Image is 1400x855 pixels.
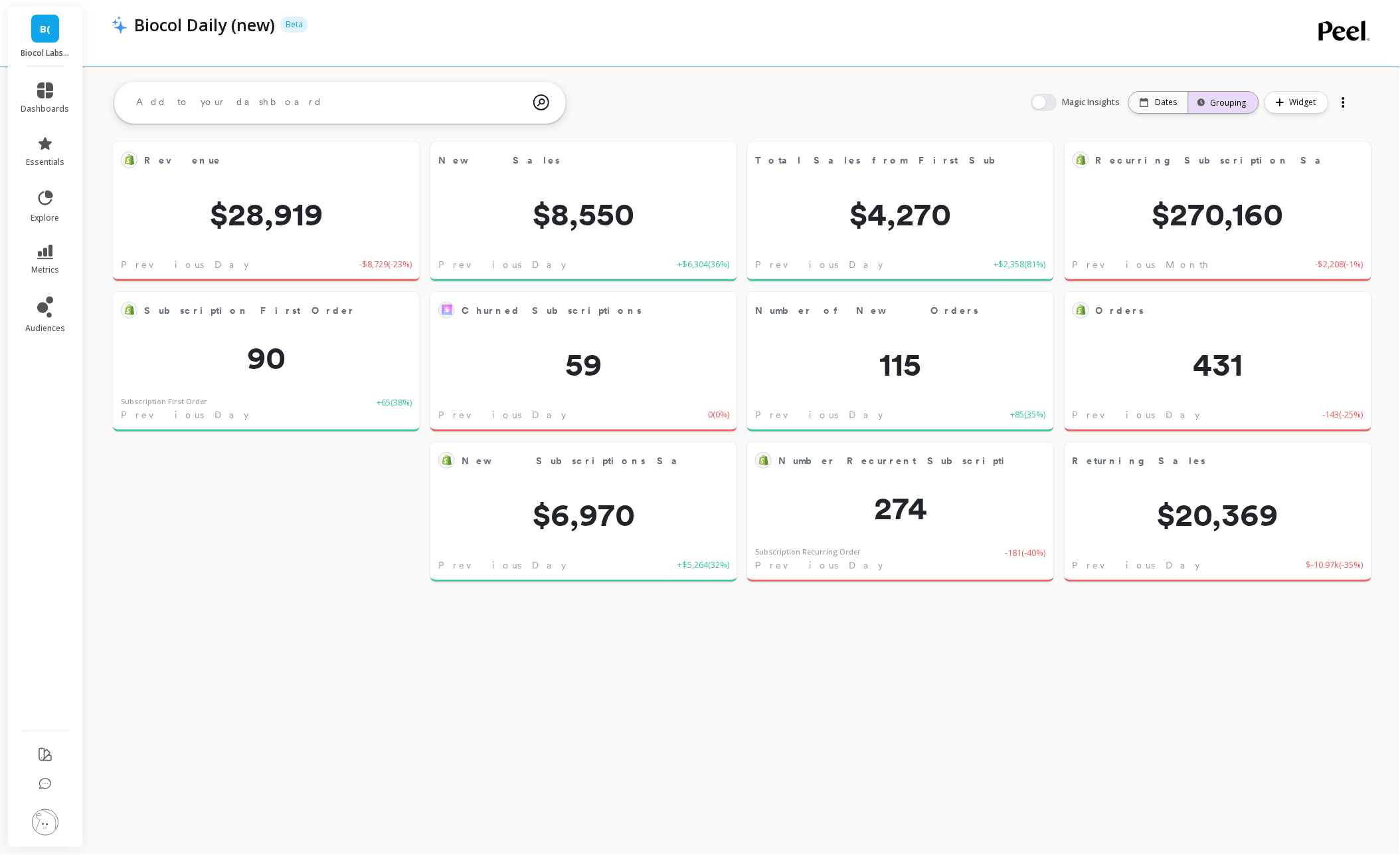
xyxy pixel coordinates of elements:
[1323,408,1363,422] span: -143 ( -25% )
[1073,258,1284,271] span: Previous Month to Date
[462,454,704,468] span: New Subscriptions Sales
[533,84,549,120] img: magic search icon
[747,492,1054,524] span: 274
[1063,96,1123,109] span: Magic Insights
[1011,408,1046,422] span: +85 ( 35% )
[1096,301,1321,320] span: Orders
[1073,454,1206,468] span: Returning Sales
[134,13,275,36] p: Biocol Daily (new)
[113,342,420,374] span: 90
[430,348,737,380] span: 59
[40,21,50,37] span: B(
[1316,258,1363,271] span: -$2,208 ( -1% )
[755,258,883,271] span: Previous Day
[755,304,979,318] span: Number of New Orders
[430,499,737,531] span: $6,970
[1290,96,1320,109] span: Widget
[21,48,70,59] p: Biocol Labs (US)
[144,301,369,320] span: Subscription First Order
[1065,499,1371,531] span: $20,369
[144,304,355,318] span: Subscription First Order
[1073,451,1321,470] span: Returning Sales
[1073,558,1200,572] span: Previous Day
[755,151,1004,170] span: Total Sales from First Subscription Orders
[438,258,566,271] span: Previous Day
[31,265,59,275] span: metrics
[755,547,861,558] div: Subscription Recurring Order
[1096,304,1144,318] span: Orders
[1096,154,1348,168] span: Recurring Subscription Sales
[1073,408,1200,422] span: Previous Day
[359,258,412,271] span: -$8,729 ( -23% )
[755,154,1134,168] span: Total Sales from First Subscription Orders
[677,258,729,271] span: +$6,304 ( 36% )
[121,408,248,422] span: Previous Day
[377,396,412,422] span: +65 ( 38% )
[1065,348,1371,380] span: 431
[1265,91,1329,114] button: Widget
[438,558,566,572] span: Previous Day
[1096,151,1321,170] span: Recurring Subscription Sales
[462,451,687,470] span: New Subscriptions Sales
[755,301,1004,320] span: Number of New Orders
[1156,97,1178,108] p: Dates
[755,558,883,572] span: Previous Day
[1201,96,1247,109] div: Grouping
[438,408,566,422] span: Previous Day
[112,15,128,34] img: header icon
[462,304,642,318] span: Churned Subscriptions
[25,323,65,334] span: audiences
[994,258,1046,271] span: +$2,358 ( 81% )
[144,154,221,168] span: Revenue
[708,408,729,422] span: 0 ( 0% )
[747,198,1054,230] span: $4,270
[121,258,248,271] span: Previous Day
[1006,547,1046,572] span: -181 ( -40% )
[32,809,58,836] img: profile picture
[438,154,560,168] span: New Sales
[21,104,70,114] span: dashboards
[1065,198,1371,230] span: $270,160
[430,198,737,230] span: $8,550
[778,451,1004,470] span: Number Recurrent Subscription Orders
[747,348,1054,380] span: 115
[755,408,883,422] span: Previous Day
[31,213,60,223] span: explore
[144,151,369,170] span: Revenue
[1306,558,1363,572] span: $-10.97k ( -35% )
[121,396,207,408] div: Subscription First Order
[677,558,729,572] span: +$5,264 ( 32% )
[438,151,687,170] span: New Sales
[113,198,420,230] span: $28,919
[26,157,64,168] span: essentials
[778,454,1092,468] span: Number Recurrent Subscription Orders
[462,301,687,320] span: Churned Subscriptions
[280,17,308,33] p: Beta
